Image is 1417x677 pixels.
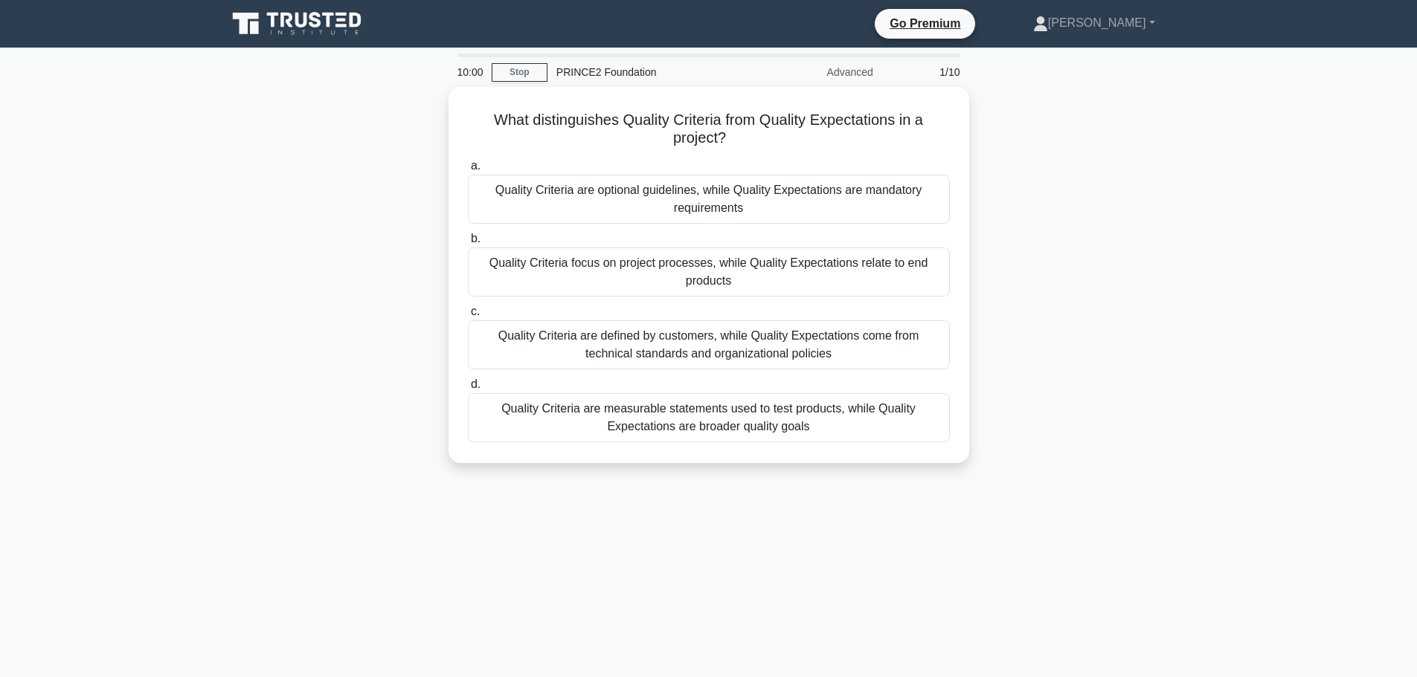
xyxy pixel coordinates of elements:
[881,14,969,33] a: Go Premium
[468,247,950,297] div: Quality Criteria focus on project processes, while Quality Expectations relate to end products
[882,57,969,87] div: 1/10
[468,175,950,224] div: Quality Criteria are optional guidelines, while Quality Expectations are mandatory requirements
[468,393,950,442] div: Quality Criteria are measurable statements used to test products, while Quality Expectations are ...
[471,378,481,390] span: d.
[468,320,950,369] div: Quality Criteria are defined by customers, while Quality Expectations come from technical standar...
[752,57,882,87] div: Advanced
[547,57,752,87] div: PRINCE2 Foundation
[471,159,481,172] span: a.
[492,63,547,82] a: Stop
[471,305,480,317] span: c.
[449,57,492,87] div: 10:00
[466,111,951,148] h5: What distinguishes Quality Criteria from Quality Expectations in a project?
[997,8,1191,38] a: [PERSON_NAME]
[471,232,481,244] span: b.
